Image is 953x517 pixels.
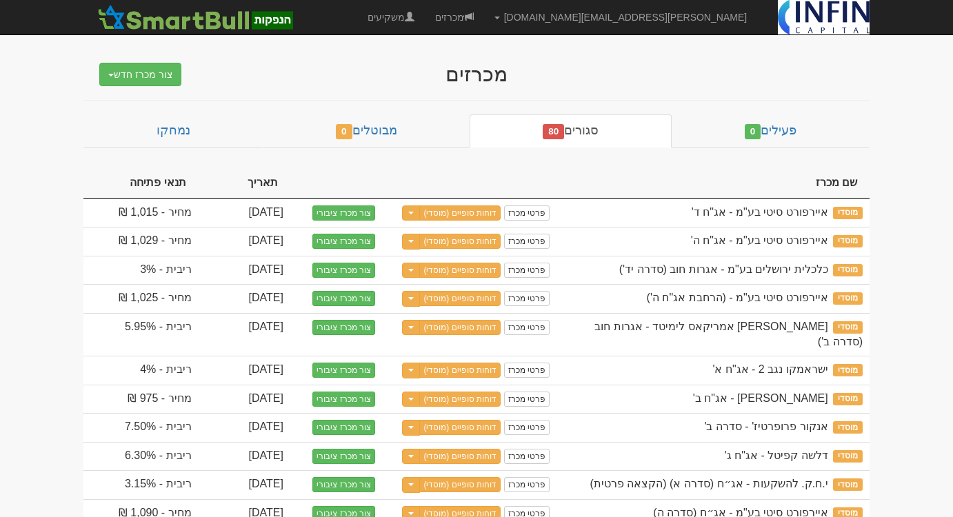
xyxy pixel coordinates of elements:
span: מוסדי [833,393,863,405]
span: 0 [336,124,352,139]
span: ישראמקו נגב 2 - אג"ח א' [712,363,827,375]
a: פרטי מכרז [504,263,550,278]
a: פרטי מכרז [504,234,550,249]
td: מחיר - 1,015 ₪ [83,199,199,227]
td: ריבית - 3.15% [83,470,199,499]
th: תנאי פתיחה [83,168,199,199]
a: דוחות סופיים (מוסדי) [419,205,501,221]
span: מוסדי [833,207,863,219]
span: כלכלית ירושלים בע"מ - אגרות חוב (סדרה יד') [619,263,828,275]
span: איירפורט סיטי בע"מ - אג"ח ד' [692,206,828,218]
span: קופרליין אמריקאס לימיטד - אגרות חוב (סדרה ב') [594,321,863,348]
span: מוסדי [833,235,863,247]
a: דוחות סופיים (מוסדי) [419,320,501,335]
td: מחיר - 975 ₪ [83,385,199,414]
a: דוחות סופיים (מוסדי) [419,263,501,278]
a: פרטי מכרז [504,205,550,221]
button: צור מכרז ציבורי [312,392,375,407]
button: צור מכרז ציבורי [312,449,375,464]
span: 80 [543,124,564,139]
a: פרטי מכרז [504,420,550,435]
td: ריבית - 4% [83,356,199,385]
button: צור מכרז ציבורי [312,477,375,492]
span: מוסדי [833,421,863,434]
a: פרטי מכרז [504,449,550,464]
a: פרטי מכרז [504,320,550,335]
a: דוחות סופיים (מוסדי) [419,363,501,378]
button: צור מכרז חדש [99,63,181,86]
a: דוחות סופיים (מוסדי) [419,420,501,435]
span: איירפורט סיטי בע"מ - (הרחבת אג"ח ה') [647,292,828,303]
button: צור מכרז ציבורי [312,234,375,249]
span: מוסדי [833,364,863,376]
td: ריבית - 3% [83,256,199,285]
span: מוסדי [833,292,863,305]
a: דוחות סופיים (מוסדי) [419,392,501,407]
td: [DATE] [199,442,290,471]
td: ריבית - 6.30% [83,442,199,471]
a: דוחות סופיים (מוסדי) [419,449,501,464]
a: פרטי מכרז [504,291,550,306]
button: צור מכרז ציבורי [312,263,375,278]
a: פרטי מכרז [504,477,550,492]
td: [DATE] [199,470,290,499]
td: [DATE] [199,313,290,356]
button: צור מכרז ציבורי [312,291,375,306]
th: שם מכרז [556,168,870,199]
a: דוחות סופיים (מוסדי) [419,291,501,306]
td: [DATE] [199,199,290,227]
span: י.ח.ק. להשקעות - אג״ח (סדרה א) (הקצאה פרטית) [590,478,828,489]
a: פרטי מכרז [504,363,550,378]
a: מבוטלים [263,114,470,148]
a: דוחות סופיים (מוסדי) [419,477,501,492]
span: מוסדי [833,321,863,334]
span: מוסדי [833,264,863,276]
span: מוסדי [833,450,863,463]
td: [DATE] [199,284,290,313]
a: פרטי מכרז [504,392,550,407]
span: מוסדי [833,478,863,491]
button: צור מכרז ציבורי [312,205,375,221]
span: 0 [745,124,761,139]
div: מכרזים [208,63,745,85]
a: סגורים [470,114,672,148]
td: [DATE] [199,356,290,385]
td: מחיר - 1,029 ₪ [83,227,199,256]
td: [DATE] [199,227,290,256]
a: דוחות סופיים (מוסדי) [419,234,501,249]
td: ריבית - 7.50% [83,413,199,442]
td: ריבית - 5.95% [83,313,199,356]
a: פעילים [672,114,870,148]
td: [DATE] [199,385,290,414]
span: איירפורט סיטי בע"מ - אג"ח ה' [691,234,828,246]
a: נמחקו [83,114,263,148]
span: אנקור פרופרטיז' - סדרה ב' [704,420,827,432]
button: צור מכרז ציבורי [312,363,375,378]
button: צור מכרז ציבורי [312,420,375,435]
img: סמארטבול - מערכת לניהול הנפקות [94,3,297,31]
span: קליין - אג"ח ב' [693,392,828,404]
td: מחיר - 1,025 ₪ [83,284,199,313]
td: [DATE] [199,256,290,285]
td: [DATE] [199,413,290,442]
button: צור מכרז ציבורי [312,320,375,335]
th: תאריך [199,168,290,199]
span: דלשה קפיטל - אג"ח ג' [725,449,828,461]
